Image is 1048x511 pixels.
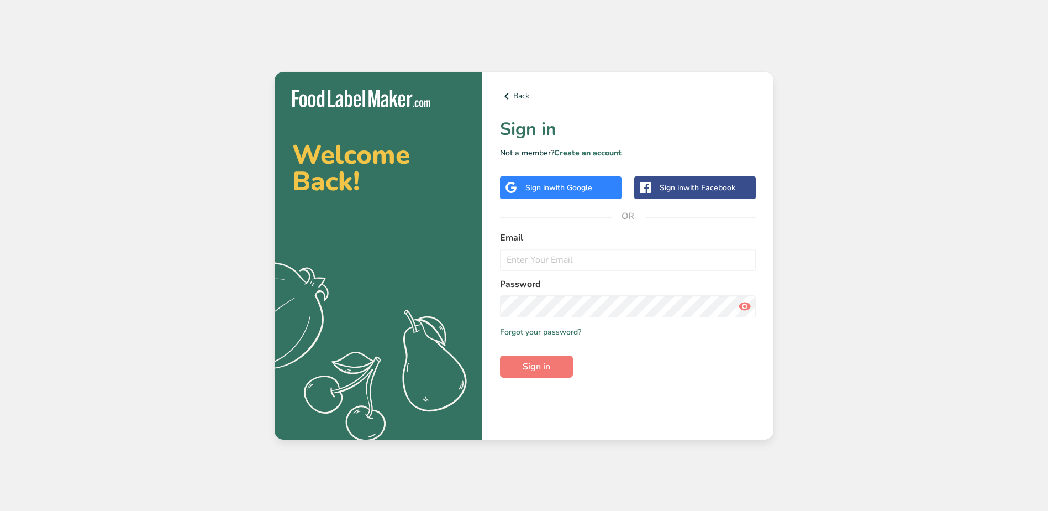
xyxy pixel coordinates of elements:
span: Sign in [523,360,550,373]
p: Not a member? [500,147,756,159]
a: Forgot your password? [500,326,581,338]
img: Food Label Maker [292,90,430,108]
input: Enter Your Email [500,249,756,271]
div: Sign in [660,182,735,194]
span: with Google [549,182,592,193]
span: with Facebook [683,182,735,193]
button: Sign in [500,356,573,378]
span: OR [612,200,645,233]
label: Password [500,278,756,291]
a: Create an account [554,148,622,158]
h1: Sign in [500,116,756,143]
label: Email [500,231,756,244]
h2: Welcome Back! [292,142,465,195]
div: Sign in [525,182,592,194]
a: Back [500,90,756,103]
